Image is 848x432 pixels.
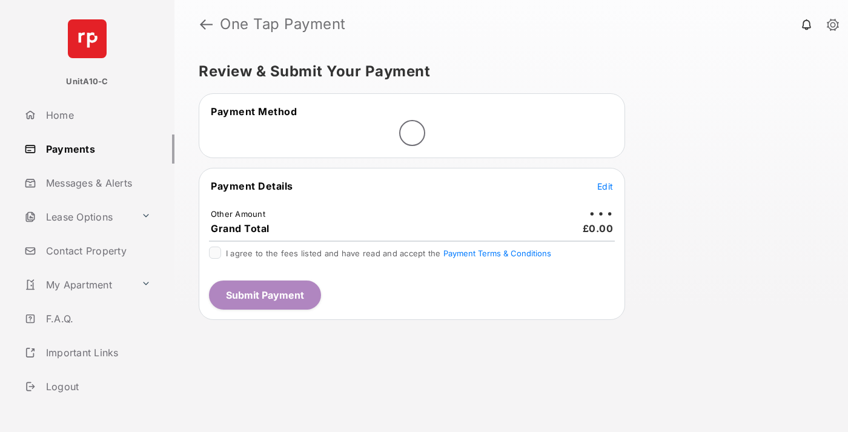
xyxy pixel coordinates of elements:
[220,17,346,32] strong: One Tap Payment
[19,236,174,265] a: Contact Property
[19,270,136,299] a: My Apartment
[19,101,174,130] a: Home
[19,168,174,198] a: Messages & Alerts
[19,202,136,231] a: Lease Options
[211,180,293,192] span: Payment Details
[583,222,614,234] span: £0.00
[68,19,107,58] img: svg+xml;base64,PHN2ZyB4bWxucz0iaHR0cDovL3d3dy53My5vcmcvMjAwMC9zdmciIHdpZHRoPSI2NCIgaGVpZ2h0PSI2NC...
[211,105,297,118] span: Payment Method
[19,338,156,367] a: Important Links
[19,304,174,333] a: F.A.Q.
[597,181,613,191] span: Edit
[226,248,551,258] span: I agree to the fees listed and have read and accept the
[443,248,551,258] button: I agree to the fees listed and have read and accept the
[19,372,174,401] a: Logout
[597,180,613,192] button: Edit
[211,222,270,234] span: Grand Total
[19,135,174,164] a: Payments
[209,281,321,310] button: Submit Payment
[210,208,266,219] td: Other Amount
[66,76,108,88] p: UnitA10-C
[199,64,814,79] h5: Review & Submit Your Payment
